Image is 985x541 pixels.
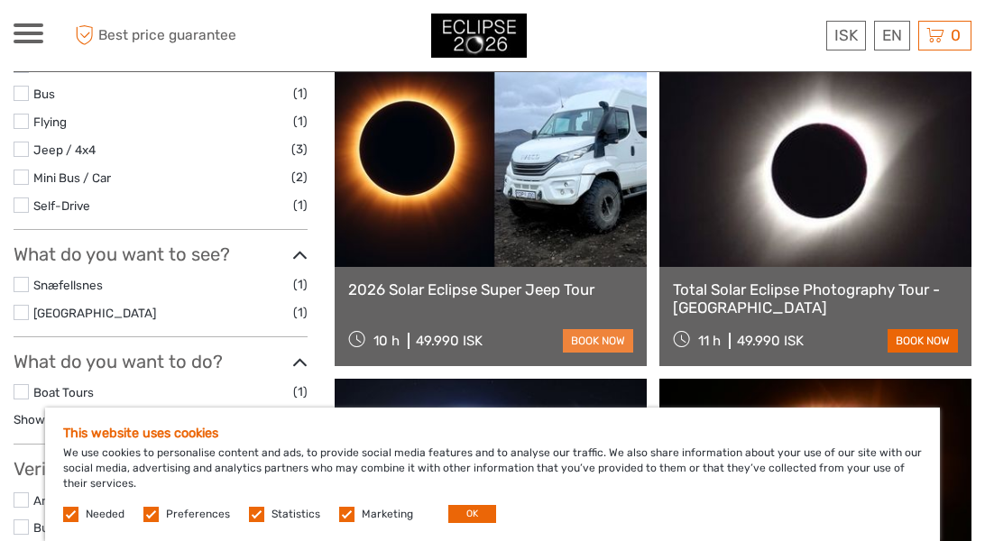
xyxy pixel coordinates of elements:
[373,333,400,349] span: 10 h
[431,14,527,58] img: 3312-44506bfc-dc02-416d-ac4c-c65cb0cf8db4_logo_small.jpg
[293,274,308,295] span: (1)
[63,426,922,441] h5: This website uses cookies
[293,83,308,104] span: (1)
[166,507,230,522] label: Preferences
[25,32,204,46] p: We're away right now. Please check back later!
[14,458,308,480] h3: Verified Operators
[291,167,308,188] span: (2)
[14,351,308,372] h3: What do you want to do?
[33,198,90,213] a: Self-Drive
[33,520,213,535] a: BusTravel [GEOGRAPHIC_DATA]
[737,333,804,349] div: 49.990 ISK
[14,243,308,265] h3: What do you want to see?
[207,28,229,50] button: Open LiveChat chat widget
[888,329,958,353] a: book now
[291,139,308,160] span: (3)
[874,21,910,50] div: EN
[33,278,103,292] a: Snæfellsnes
[33,87,55,101] a: Bus
[448,505,496,523] button: OK
[348,280,633,298] a: 2026 Solar Eclipse Super Jeep Tour
[33,385,94,399] a: Boat Tours
[563,329,633,353] a: book now
[33,142,96,157] a: Jeep / 4x4
[33,306,156,320] a: [GEOGRAPHIC_DATA]
[362,507,413,522] label: Marketing
[86,507,124,522] label: Needed
[272,507,320,522] label: Statistics
[14,412,60,426] a: Show all
[293,381,308,402] span: (1)
[33,115,67,129] a: Flying
[673,280,958,317] a: Total Solar Eclipse Photography Tour - [GEOGRAPHIC_DATA]
[416,333,483,349] div: 49.990 ISK
[45,408,940,541] div: We use cookies to personalise content and ads, to provide social media features and to analyse ou...
[698,333,721,349] span: 11 h
[33,170,111,185] a: Mini Bus / Car
[834,26,858,44] span: ISK
[293,111,308,132] span: (1)
[293,195,308,215] span: (1)
[33,493,134,508] a: Arctic Adventures
[293,302,308,323] span: (1)
[70,21,253,50] span: Best price guarantee
[948,26,963,44] span: 0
